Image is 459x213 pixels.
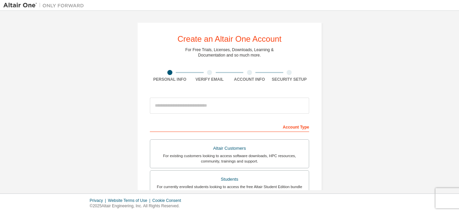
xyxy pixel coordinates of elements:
div: Personal Info [150,77,190,82]
div: Security Setup [269,77,309,82]
div: For existing customers looking to access software downloads, HPC resources, community, trainings ... [154,153,305,164]
div: Altair Customers [154,144,305,153]
img: Altair One [3,2,87,9]
div: Cookie Consent [152,198,185,203]
div: Account Info [229,77,269,82]
div: Account Type [150,121,309,132]
div: Verify Email [190,77,230,82]
div: Create an Altair One Account [177,35,282,43]
div: For currently enrolled students looking to access the free Altair Student Edition bundle and all ... [154,184,305,195]
div: Students [154,175,305,184]
div: For Free Trials, Licenses, Downloads, Learning & Documentation and so much more. [185,47,274,58]
div: Privacy [90,198,108,203]
div: Website Terms of Use [108,198,152,203]
p: © 2025 Altair Engineering, Inc. All Rights Reserved. [90,203,185,209]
